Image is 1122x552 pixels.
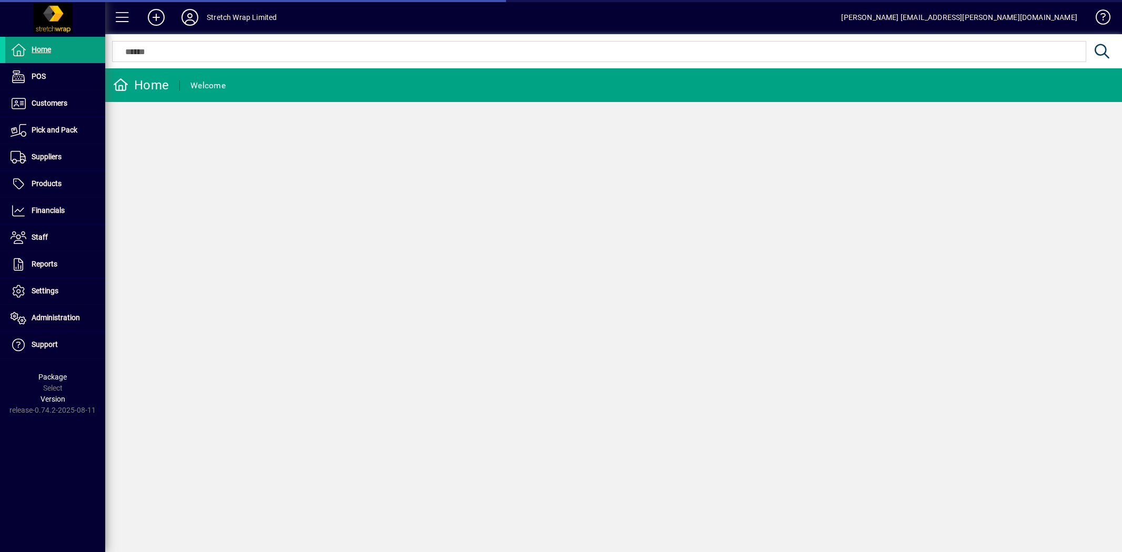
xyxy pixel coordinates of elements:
button: Add [139,8,173,27]
div: Stretch Wrap Limited [207,9,277,26]
a: Products [5,171,105,197]
div: Home [113,77,169,94]
span: Financials [32,206,65,214]
span: Pick and Pack [32,126,77,134]
span: Version [41,395,65,403]
span: POS [32,72,46,80]
a: POS [5,64,105,90]
div: Welcome [190,77,226,94]
a: Support [5,332,105,358]
span: Settings [32,287,58,295]
span: Reports [32,260,57,268]
span: Suppliers [32,152,62,161]
span: Products [32,179,62,188]
span: Package [38,373,67,381]
span: Support [32,340,58,349]
span: Home [32,45,51,54]
a: Staff [5,224,105,251]
span: Customers [32,99,67,107]
a: Administration [5,305,105,331]
a: Suppliers [5,144,105,170]
a: Knowledge Base [1088,2,1109,36]
a: Customers [5,90,105,117]
a: Financials [5,198,105,224]
a: Reports [5,251,105,278]
span: Administration [32,313,80,322]
a: Settings [5,278,105,304]
div: [PERSON_NAME] [EMAIL_ADDRESS][PERSON_NAME][DOMAIN_NAME] [841,9,1077,26]
a: Pick and Pack [5,117,105,144]
span: Staff [32,233,48,241]
button: Profile [173,8,207,27]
